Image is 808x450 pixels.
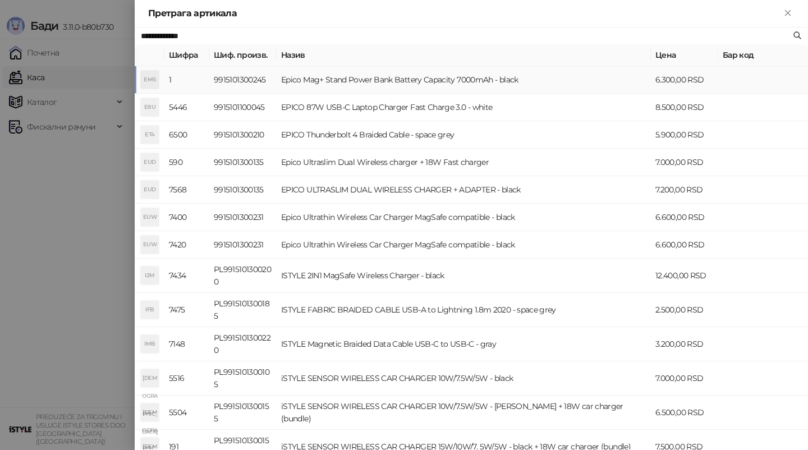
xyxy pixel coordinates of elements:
[209,149,277,176] td: 9915101300135
[277,327,651,361] td: ISTYLE Magnetic Braided Data Cable USB-C to USB-C - gray
[651,361,718,396] td: 7.000,00 RSD
[277,396,651,430] td: iSTYLE SENSOR WIRELESS CAR CHARGER 10W/7.5W/5W - [PERSON_NAME] + 18W car charger (bundle)
[209,94,277,121] td: 9915101100045
[277,293,651,327] td: ISTYLE FABRIC BRAIDED CABLE USB-A to Lightning 1.8m 2020 - space grey
[651,396,718,430] td: 6.500,00 RSD
[141,403,159,421] div: [DEMOGRAPHIC_DATA]
[651,149,718,176] td: 7.000,00 RSD
[209,361,277,396] td: PL9915101300105
[209,259,277,293] td: PL9915101300200
[277,94,651,121] td: EPICO 87W USB-C Laptop Charger Fast Charge 3.0 - white
[141,236,159,254] div: EUW
[277,361,651,396] td: iSTYLE SENSOR WIRELESS CAR CHARGER 10W/7.5W/5W - black
[141,126,159,144] div: ET4
[164,66,209,94] td: 1
[209,231,277,259] td: 9915101300231
[651,231,718,259] td: 6.600,00 RSD
[141,71,159,89] div: EMS
[164,44,209,66] th: Шифра
[148,7,781,20] div: Претрага артикала
[209,293,277,327] td: PL9915101300185
[277,204,651,231] td: Epico Ultrathin Wireless Car Charger MagSafe compatible - black
[277,176,651,204] td: EPICO ULTRASLIM DUAL WIRELESS CHARGER + ADAPTER - black
[209,204,277,231] td: 9915101300231
[164,121,209,149] td: 6500
[651,121,718,149] td: 5.900,00 RSD
[651,66,718,94] td: 6.300,00 RSD
[164,293,209,327] td: 7475
[164,231,209,259] td: 7420
[141,301,159,319] div: IFB
[277,66,651,94] td: Epico Mag+ Stand Power Bank Battery Capacity 7000mAh - black
[651,293,718,327] td: 2.500,00 RSD
[141,267,159,284] div: I2M
[164,361,209,396] td: 5516
[209,44,277,66] th: Шиф. произв.
[651,327,718,361] td: 3.200,00 RSD
[651,94,718,121] td: 8.500,00 RSD
[164,149,209,176] td: 590
[141,181,159,199] div: EUD
[718,44,808,66] th: Бар код
[277,259,651,293] td: ISTYLE 2IN1 MagSafe Wireless Charger - black
[781,7,795,20] button: Close
[209,176,277,204] td: 9915101300135
[209,66,277,94] td: 9915101300245
[209,396,277,430] td: PL9915101300155
[164,396,209,430] td: 5504
[651,176,718,204] td: 7.200,00 RSD
[651,44,718,66] th: Цена
[141,335,159,353] div: IMB
[164,204,209,231] td: 7400
[651,204,718,231] td: 6.600,00 RSD
[164,327,209,361] td: 7148
[209,327,277,361] td: PL9915101300220
[141,153,159,171] div: EUD
[164,259,209,293] td: 7434
[277,121,651,149] td: EPICO Thunderbolt 4 Braided Cable - space grey
[164,176,209,204] td: 7568
[141,98,159,116] div: E8U
[277,231,651,259] td: Epico Ultrathin Wireless Car Charger MagSafe compatible - black
[277,44,651,66] th: Назив
[141,369,159,387] div: [DEMOGRAPHIC_DATA]
[164,94,209,121] td: 5446
[277,149,651,176] td: Epico Ultraslim Dual Wireless charger + 18W Fast charger
[141,208,159,226] div: EUW
[209,121,277,149] td: 9915101300210
[651,259,718,293] td: 12.400,00 RSD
